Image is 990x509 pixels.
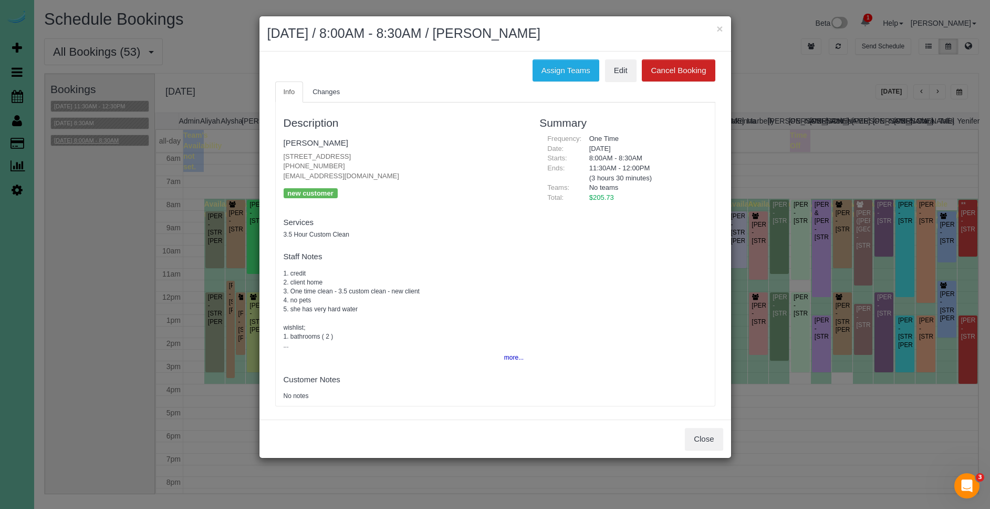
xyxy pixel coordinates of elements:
span: Changes [312,88,340,96]
span: Info [284,88,295,96]
p: [STREET_ADDRESS] [PHONE_NUMBER] [EMAIL_ADDRESS][DOMAIN_NAME] [284,152,524,181]
div: 8:00AM - 8:30AM [581,154,707,164]
h4: Services [284,218,524,227]
span: $205.73 [589,194,614,201]
h3: Description [284,117,524,129]
button: Cancel Booking [642,59,715,82]
pre: 1. credit 2. client home 3. One time clean - 3.5 custom clean - new client 4. no pets 5. she has ... [284,269,524,350]
a: Edit [605,59,637,82]
span: Ends: [547,164,565,172]
span: 3 [976,473,984,482]
a: Changes [304,82,348,103]
a: [PERSON_NAME] [284,138,348,147]
span: Frequency: [547,135,581,142]
h2: [DATE] / 8:00AM - 8:30AM / [PERSON_NAME] [267,24,723,43]
button: more... [498,350,524,365]
div: [DATE] [581,144,707,154]
pre: No notes [284,392,524,401]
button: Close [685,428,723,450]
h4: Customer Notes [284,375,524,384]
iframe: Intercom live chat [954,473,979,498]
span: No teams [589,184,619,191]
h3: Summary [539,117,706,129]
a: Info [275,82,304,103]
p: new customer [284,188,338,198]
span: Starts: [547,154,567,162]
span: Teams: [547,184,569,191]
button: Assign Teams [533,59,599,82]
h4: Staff Notes [284,252,524,261]
div: One Time [581,134,707,144]
div: 11:30AM - 12:00PM (3 hours 30 minutes) [581,164,707,183]
span: Date: [547,145,564,152]
button: × [716,23,723,34]
h5: 3.5 Hour Custom Clean [284,231,524,238]
span: Total: [547,194,564,201]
